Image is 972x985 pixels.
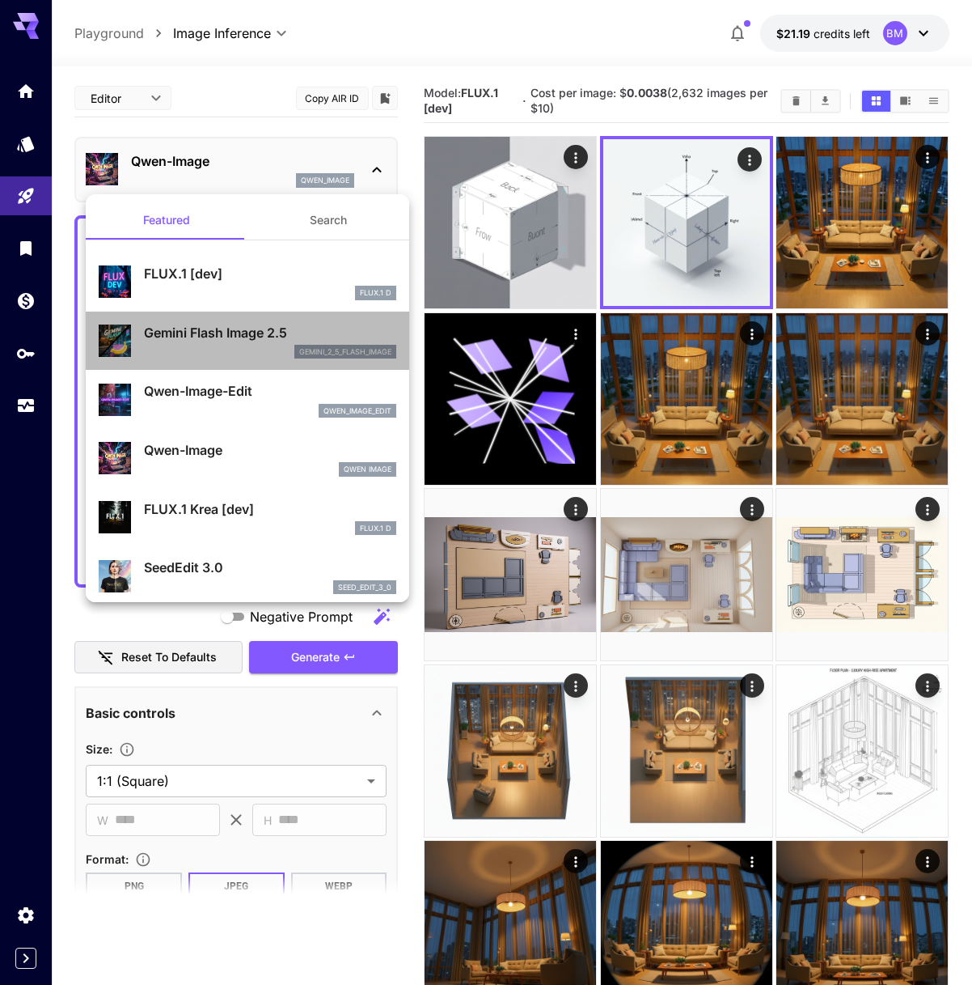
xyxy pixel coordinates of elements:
[99,316,396,366] div: Gemini Flash Image 2.5gemini_2_5_flash_image
[86,201,247,240] button: Featured
[247,201,409,240] button: Search
[99,551,396,601] div: SeedEdit 3.0seed_edit_3_0
[360,523,391,534] p: FLUX.1 D
[144,381,396,401] p: Qwen-Image-Edit
[323,405,391,417] p: qwen_image_edit
[360,287,391,299] p: FLUX.1 D
[144,558,396,577] p: SeedEdit 3.0
[144,440,396,460] p: Qwen-Image
[144,264,396,283] p: FLUX.1 [dev]
[99,493,396,542] div: FLUX.1 Krea [dev]FLUX.1 D
[144,499,396,519] p: FLUX.1 Krea [dev]
[338,582,391,593] p: seed_edit_3_0
[99,434,396,483] div: Qwen-ImageQwen Image
[344,464,391,475] p: Qwen Image
[144,323,396,342] p: Gemini Flash Image 2.5
[99,375,396,424] div: Qwen-Image-Editqwen_image_edit
[299,346,391,358] p: gemini_2_5_flash_image
[99,257,396,307] div: FLUX.1 [dev]FLUX.1 D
